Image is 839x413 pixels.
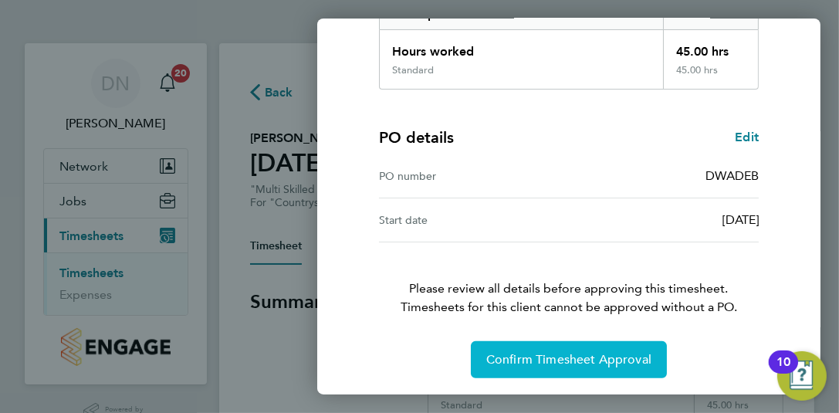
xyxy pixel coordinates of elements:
[663,64,758,89] div: 45.00 hrs
[379,127,454,148] h4: PO details
[705,168,759,183] span: DWADEB
[360,298,777,317] span: Timesheets for this client cannot be approved without a PO.
[663,30,758,64] div: 45.00 hrs
[735,130,759,144] span: Edit
[735,128,759,147] a: Edit
[392,64,434,76] div: Standard
[776,362,790,382] div: 10
[486,352,651,367] span: Confirm Timesheet Approval
[777,351,827,401] button: Open Resource Center, 10 new notifications
[569,211,759,229] div: [DATE]
[360,242,777,317] p: Please review all details before approving this timesheet.
[379,167,569,185] div: PO number
[380,30,664,64] div: Hours worked
[471,341,667,378] button: Confirm Timesheet Approval
[379,211,569,229] div: Start date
